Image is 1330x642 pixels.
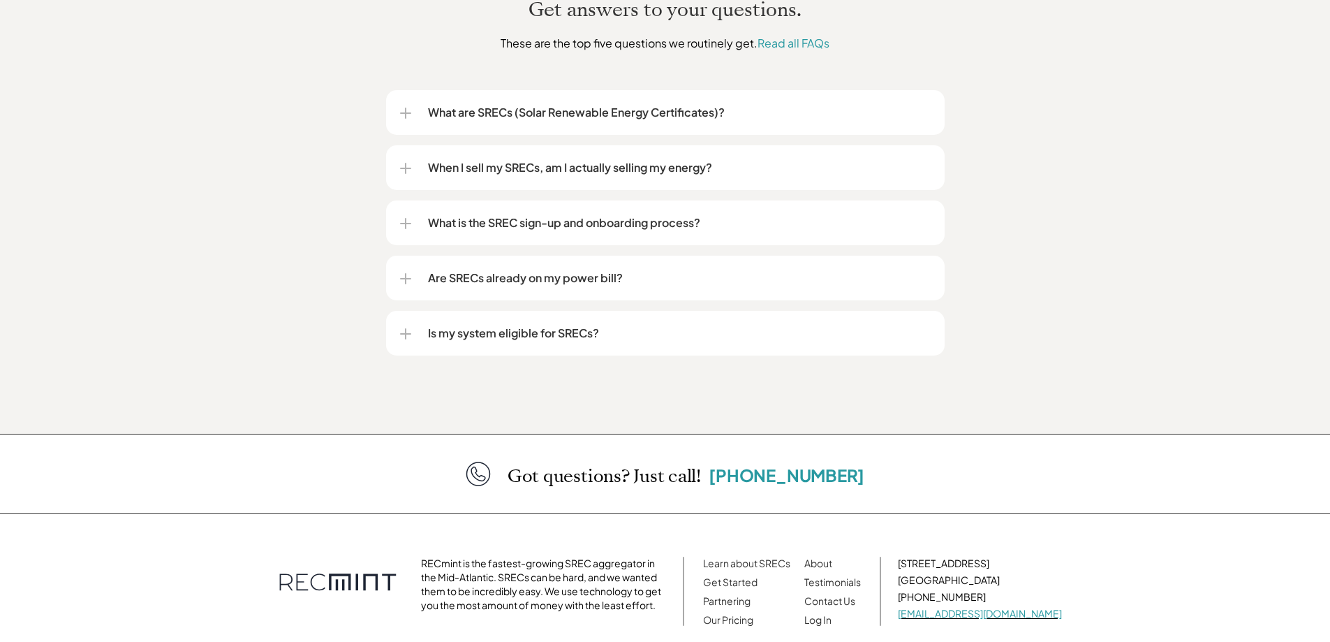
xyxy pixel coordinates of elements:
p: Got questions? Just call! [508,466,864,486]
p: When I sell my SRECs, am I actually selling my energy? [428,159,931,176]
p: Is my system eligible for SRECs? [428,325,931,342]
a: [PHONE_NUMBER] [709,464,864,488]
p: [PHONE_NUMBER] [898,590,1062,604]
a: Testimonials [804,576,861,588]
a: Partnering [703,594,751,607]
p: What is the SREC sign-up and onboarding process? [428,214,931,231]
a: Our Pricing [703,613,753,626]
a: Log In [804,613,832,626]
a: Read all FAQs [758,36,829,50]
a: [EMAIL_ADDRESS][DOMAIN_NAME] [898,607,1062,620]
a: Contact Us [804,594,855,607]
p: These are the top five questions we routinely get. [406,34,924,52]
span: [PHONE_NUMBER] [709,465,864,486]
a: Learn about SRECs [703,557,790,569]
p: [GEOGRAPHIC_DATA] [898,573,1062,587]
a: About [804,557,832,569]
p: [STREET_ADDRESS] [898,556,1062,570]
p: RECmint is the fastest-growing SREC aggregator in the Mid-Atlantic. SRECs can be hard, and we wan... [421,556,666,612]
a: Get Started [703,576,758,588]
p: Are SRECs already on my power bill? [428,270,931,286]
p: What are SRECs (Solar Renewable Energy Certificates)? [428,104,931,121]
